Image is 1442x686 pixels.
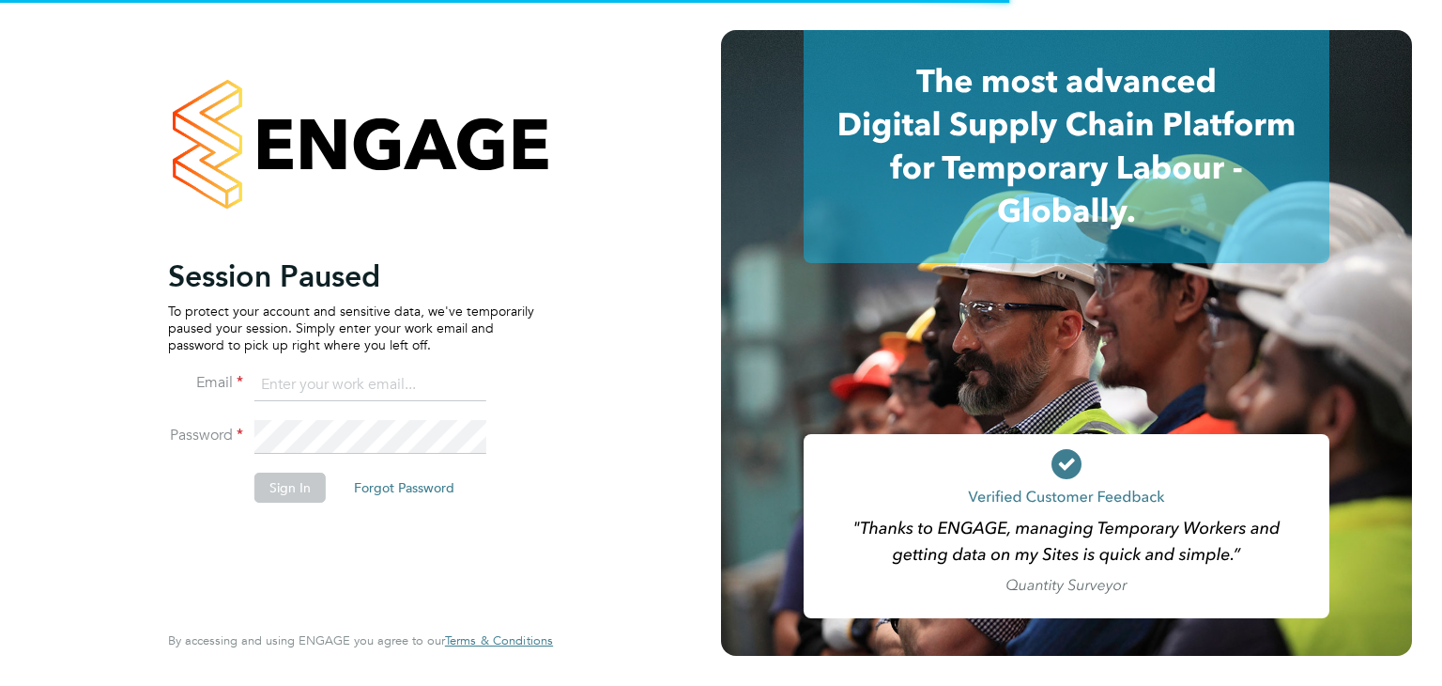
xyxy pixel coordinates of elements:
span: Terms & Conditions [445,632,553,648]
p: To protect your account and sensitive data, we've temporarily paused your session. Simply enter y... [168,303,534,354]
input: Enter your work email... [254,368,486,402]
a: Terms & Conditions [445,633,553,648]
span: By accessing and using ENGAGE you agree to our [168,632,553,648]
button: Sign In [254,473,326,503]
label: Email [168,373,243,393]
h2: Session Paused [168,257,534,295]
button: Forgot Password [339,473,469,503]
label: Password [168,426,243,445]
